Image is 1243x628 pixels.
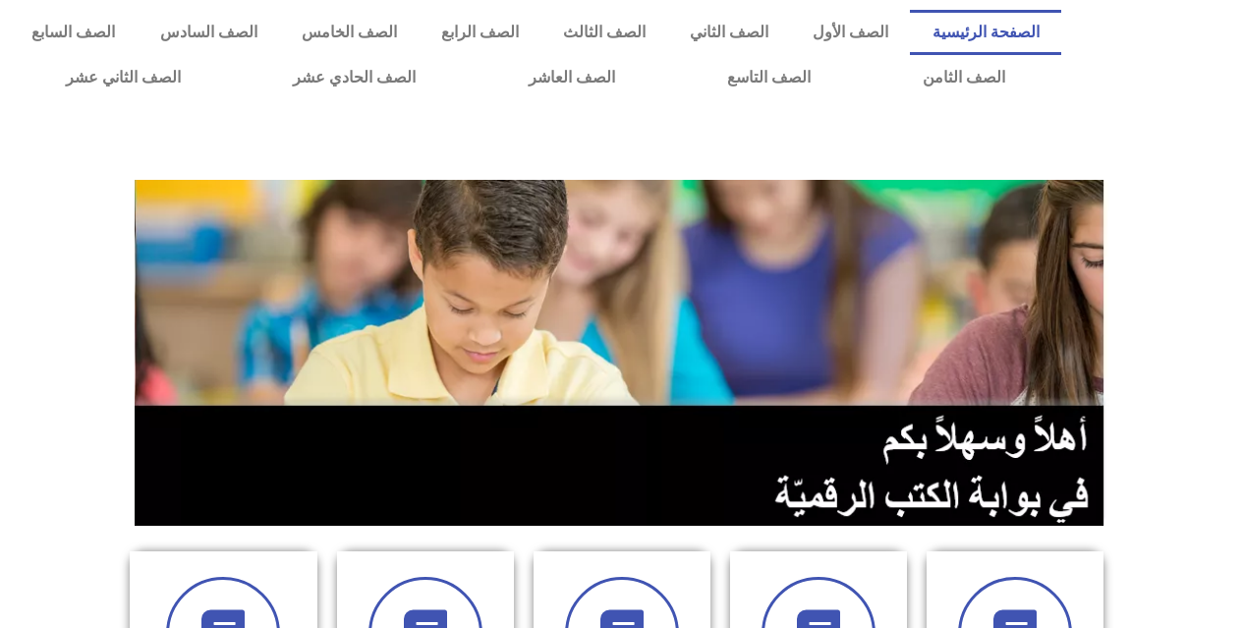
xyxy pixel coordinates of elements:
[790,10,910,55] a: الصف الأول
[910,10,1061,55] a: الصفحة الرئيسية
[237,55,472,100] a: الصف الحادي عشر
[867,55,1061,100] a: الصف الثامن
[473,55,671,100] a: الصف العاشر
[10,10,138,55] a: الصف السابع
[279,10,419,55] a: الصف الخامس
[540,10,667,55] a: الصف الثالث
[419,10,540,55] a: الصف الرابع
[10,55,237,100] a: الصف الثاني عشر
[667,10,790,55] a: الصف الثاني
[138,10,279,55] a: الصف السادس
[671,55,867,100] a: الصف التاسع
